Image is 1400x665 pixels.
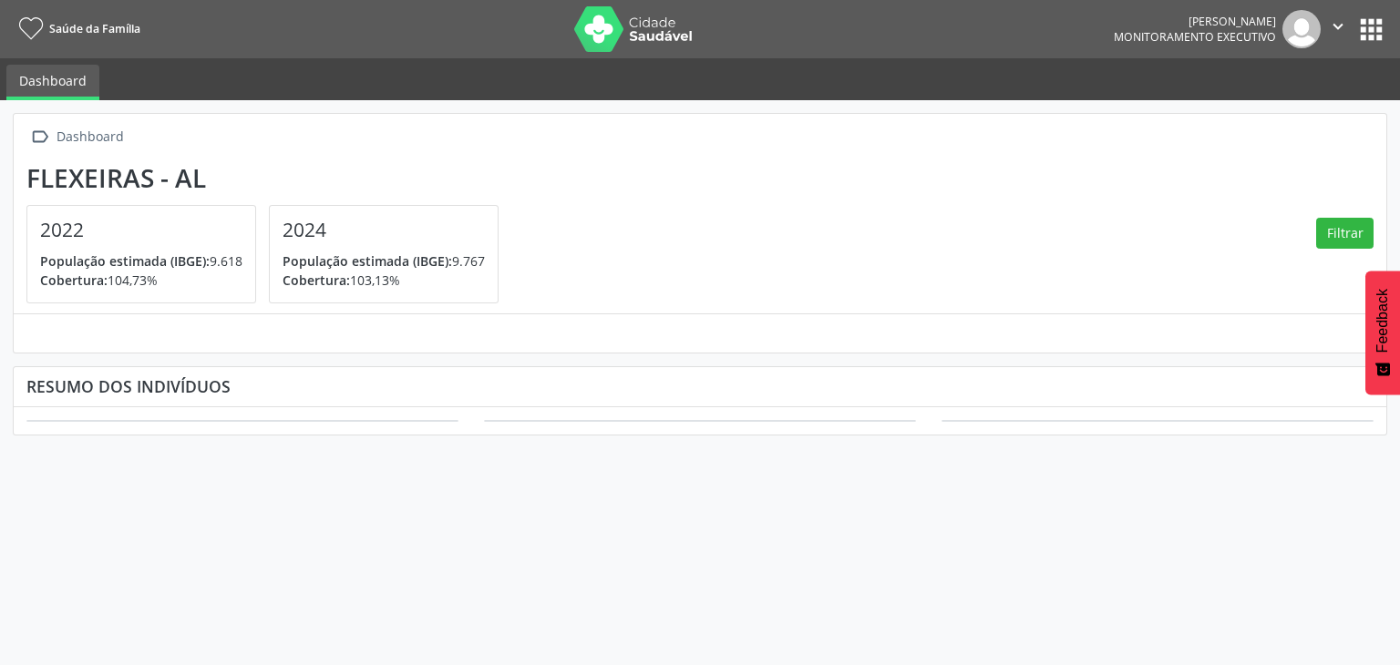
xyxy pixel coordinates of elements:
button: Filtrar [1316,218,1374,249]
span: Saúde da Família [49,21,140,36]
span: Monitoramento Executivo [1114,29,1276,45]
div: Dashboard [53,124,127,150]
span: População estimada (IBGE): [283,252,452,270]
span: População estimada (IBGE): [40,252,210,270]
p: 9.767 [283,251,485,271]
div: Resumo dos indivíduos [26,376,1374,396]
span: Cobertura: [283,271,350,289]
a: Saúde da Família [13,14,140,44]
i:  [26,124,53,150]
p: 104,73% [40,271,242,290]
div: [PERSON_NAME] [1114,14,1276,29]
h4: 2024 [283,219,485,241]
h4: 2022 [40,219,242,241]
i:  [1328,16,1348,36]
img: img [1282,10,1321,48]
button:  [1321,10,1355,48]
a:  Dashboard [26,124,127,150]
span: Cobertura: [40,271,108,289]
a: Dashboard [6,65,99,100]
p: 9.618 [40,251,242,271]
button: Feedback - Mostrar pesquisa [1365,271,1400,394]
button: apps [1355,14,1387,46]
div: Flexeiras - AL [26,163,511,193]
p: 103,13% [283,271,485,290]
span: Feedback [1374,289,1391,353]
